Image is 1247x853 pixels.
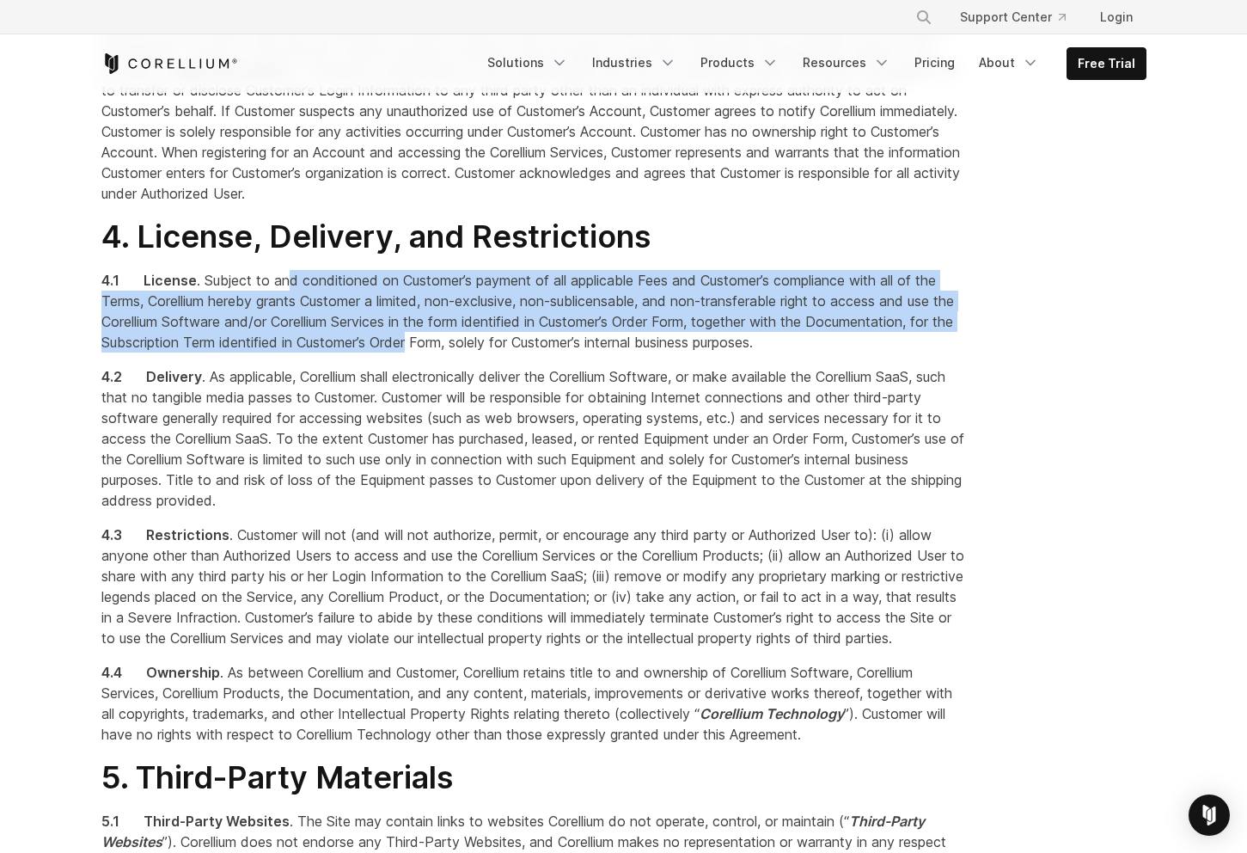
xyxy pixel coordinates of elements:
em: Corellium Technology [700,705,844,722]
span: Certain of the Corellium Services, including the Corellium SaaS, or portions of the Site may requ... [101,20,960,202]
a: Pricing [904,47,965,78]
a: Solutions [477,47,578,78]
div: Open Intercom Messenger [1189,795,1230,836]
span: . As applicable, Corellium shall electronically deliver the Corellium Software, or make available... [101,368,964,509]
span: . Customer will not (and will not authorize, permit, or encourage any third party or Authorized U... [101,526,964,647]
span: 5.1 Third-Party Websites [101,813,290,830]
div: Navigation Menu [477,47,1146,80]
a: Products [690,47,789,78]
span: . Subject to and conditioned on Customer’s payment of all applicable Fees and Customer’s complian... [101,272,954,351]
a: Resources [792,47,901,78]
a: Free Trial [1067,48,1146,79]
a: Corellium Home [101,53,238,74]
span: 4.1 License [101,272,197,289]
a: About [969,47,1049,78]
a: Industries [582,47,687,78]
a: Login [1086,2,1146,33]
div: Navigation Menu [895,2,1146,33]
span: . As between Corellium and Customer, Corellium retains title to and ownership of Corellium Softwa... [101,664,952,743]
span: 4.4 Ownership [101,664,220,681]
span: 4. License, Delivery, and Restrictions [101,218,651,255]
span: 4.3 Restrictions [101,526,229,543]
a: Support Center [946,2,1079,33]
span: 5. Third-Party Materials [101,758,453,796]
button: Search [908,2,939,33]
span: 4.2 Delivery [101,368,202,385]
em: Third-Party Websites [101,813,925,850]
